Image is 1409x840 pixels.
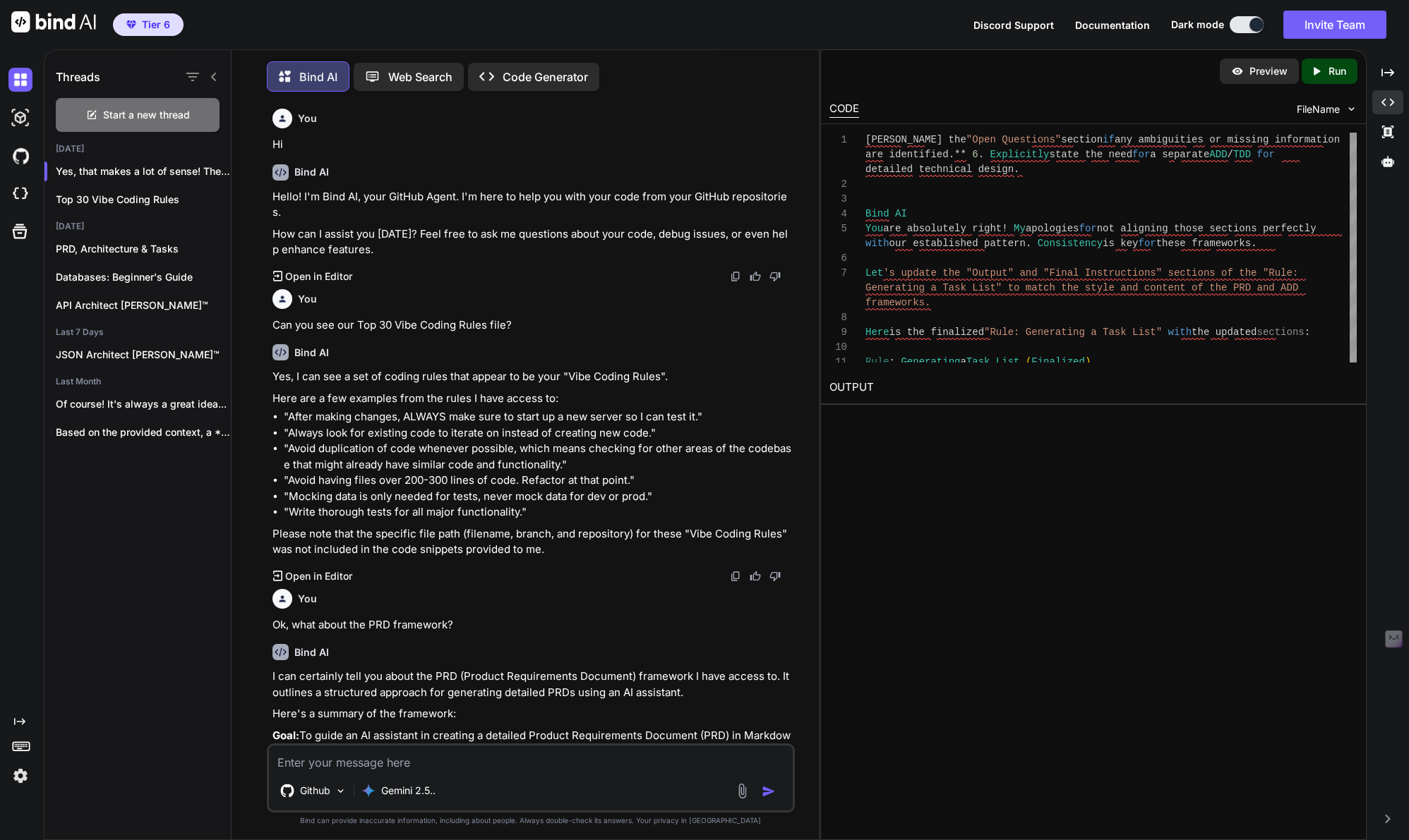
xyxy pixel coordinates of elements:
[966,134,1061,145] span: "Open Questions"
[1014,164,1019,175] span: .
[56,298,231,312] p: API Architect [PERSON_NAME]™
[1345,103,1357,115] img: chevron down
[1257,149,1275,160] span: for
[272,706,792,722] p: Here's a summary of the framework:
[829,266,847,281] div: 7
[294,346,329,360] h6: Bind AI
[56,193,231,207] p: Top 30 Vibe Coding Rules
[829,340,847,355] div: 10
[56,242,231,256] p: PRD, Architecture & Tasks
[44,327,231,338] h2: Last 7 Days
[284,409,792,425] li: "After making changes, ALWAYS make sure to start up a new server so I can test it."
[294,165,329,179] h6: Bind AI
[272,391,792,407] p: Here are a few examples from the rules I have access to:
[8,68,32,92] img: darkChat
[8,182,32,206] img: cloudideIcon
[103,108,190,122] span: Start a new thread
[1231,65,1244,78] img: preview
[1032,356,1086,367] span: Finalized
[1283,11,1386,39] button: Invite Team
[1151,149,1210,160] span: a separate
[1168,327,1192,338] span: with
[1163,282,1299,293] span: tent of the PRD and ADD
[865,134,966,145] span: [PERSON_NAME] the
[272,669,792,700] p: I can certainly tell you about the PRD (Product Requirements Document) framework I have access to...
[361,784,376,798] img: Gemini 2.5 flash
[1171,18,1224,32] span: Dark mode
[1075,19,1150,31] span: Documentation
[56,164,231,178] p: Yes, that makes a lot of sense! The "Int...
[1026,238,1031,249] span: .
[298,592,317,606] h6: You
[294,645,329,659] h6: Bind AI
[829,310,847,325] div: 8
[56,397,231,411] p: Of course! It's always a great idea...
[901,356,961,367] span: Generating
[829,251,847,266] div: 6
[750,571,761,582] img: like
[1305,327,1310,338] span: :
[1085,356,1091,367] span: )
[503,68,588,85] p: Code Generator
[44,376,231,387] h2: Last Month
[1233,149,1251,160] span: TDD
[1026,356,1031,367] span: (
[142,18,170,32] span: Tier 6
[829,133,847,147] div: 1
[1180,267,1299,279] span: ctions of the "Rule:
[1297,102,1340,116] span: FileName
[865,356,889,367] span: Rule
[284,504,792,521] li: "Write thorough tests for all major functionality."
[300,784,330,798] p: Github
[335,785,347,797] img: Pick Models
[56,270,231,284] p: Databases: Beginner's Guide
[284,489,792,505] li: "Mocking data is only needed for tests, never mock data for dev or prod."
[298,292,317,306] h6: You
[388,68,452,85] p: Web Search
[978,149,984,160] span: .
[1156,238,1251,249] span: these frameworks
[750,271,761,282] img: like
[884,223,1002,234] span: are absolutely right
[966,356,990,367] span: Task
[272,728,792,776] p: To guide an AI assistant in creating a detailed Product Requirements Document (PRD) in Markdown f...
[829,101,859,118] div: CODE
[56,68,100,85] h1: Threads
[884,267,1180,279] span: 's update the "Output" and "Final Instructions" se
[734,783,750,799] img: attachment
[973,19,1054,31] span: Discord Support
[272,369,792,385] p: Yes, I can see a set of coding rules that appear to be your "Vibe Coding Rules".
[44,143,231,154] h2: [DATE]
[113,13,184,36] button: premiumTier 6
[829,325,847,340] div: 9
[889,356,895,367] span: :
[1038,238,1103,249] span: Consistency
[1103,238,1139,249] span: is key
[284,425,792,442] li: "Always look for existing code to iterate on instead of creating new code."
[1075,18,1150,32] button: Documentation
[829,192,847,207] div: 3
[1103,134,1115,145] span: if
[889,327,984,338] span: is the finalized
[895,208,907,219] span: AI
[865,267,883,279] span: Let
[272,729,299,742] strong: Goal:
[1002,223,1008,234] span: !
[56,425,231,439] p: Based on the provided context, a **PRD**...
[762,784,776,798] img: icon
[8,106,32,130] img: darkAi-studio
[865,208,889,219] span: Bind
[272,526,792,558] p: Please note that the specific file path (filename, branch, and repository) for these "Vibe Coding...
[961,356,966,367] span: a
[1329,64,1346,78] p: Run
[829,221,847,236] div: 5
[769,571,781,582] img: dislike
[1014,223,1026,234] span: My
[829,355,847,370] div: 11
[865,164,1014,175] span: detailed technical design
[973,149,978,160] span: 6
[984,327,1162,338] span: "Rule: Generating a Task List"
[1249,64,1288,78] p: Preview
[1115,134,1340,145] span: any ambiguities or missing information
[1228,149,1233,160] span: /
